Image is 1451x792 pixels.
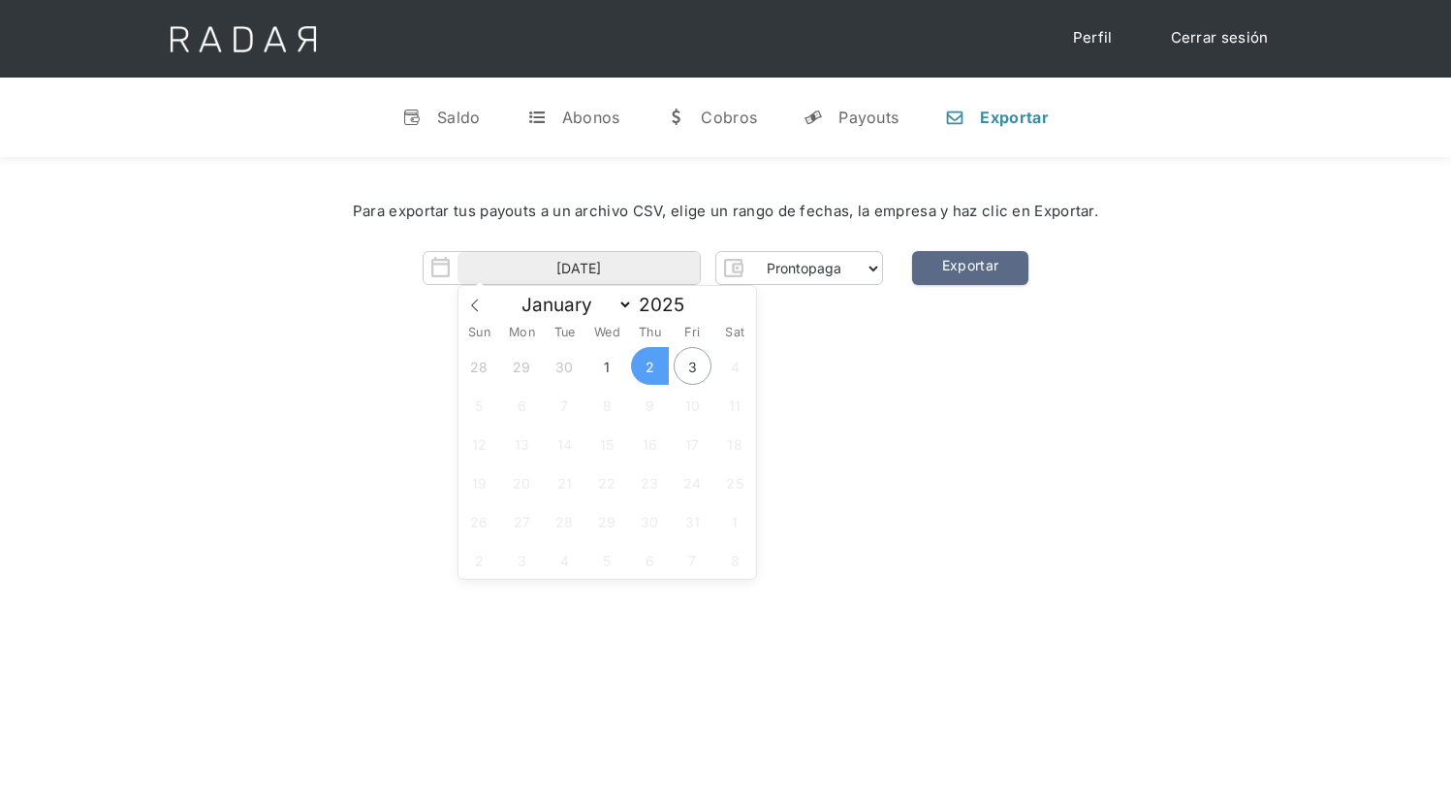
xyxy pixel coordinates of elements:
[588,386,626,424] span: October 8, 2025
[631,425,669,462] span: October 16, 2025
[546,463,584,501] span: October 21, 2025
[631,541,669,579] span: November 6, 2025
[512,293,633,317] select: Month
[631,347,669,385] span: October 2, 2025
[585,327,628,339] span: Wed
[701,108,757,127] div: Cobros
[716,347,754,385] span: October 4, 2025
[546,386,584,424] span: October 7, 2025
[460,541,498,579] span: November 2, 2025
[674,463,711,501] span: October 24, 2025
[716,502,754,540] span: November 1, 2025
[588,502,626,540] span: October 29, 2025
[671,327,713,339] span: Fri
[460,347,498,385] span: September 28, 2025
[716,463,754,501] span: October 25, 2025
[716,386,754,424] span: October 11, 2025
[674,541,711,579] span: November 7, 2025
[713,327,756,339] span: Sat
[460,502,498,540] span: October 26, 2025
[543,327,585,339] span: Tue
[716,541,754,579] span: November 8, 2025
[503,541,541,579] span: November 3, 2025
[674,347,711,385] span: October 3, 2025
[588,463,626,501] span: October 22, 2025
[546,425,584,462] span: October 14, 2025
[631,502,669,540] span: October 30, 2025
[716,425,754,462] span: October 18, 2025
[437,108,481,127] div: Saldo
[945,108,964,127] div: n
[980,108,1048,127] div: Exportar
[503,502,541,540] span: October 27, 2025
[588,347,626,385] span: October 1, 2025
[674,386,711,424] span: October 10, 2025
[503,347,541,385] span: September 29, 2025
[458,327,501,339] span: Sun
[674,502,711,540] span: October 31, 2025
[912,251,1028,285] a: Exportar
[58,201,1393,223] div: Para exportar tus payouts a un archivo CSV, elige un rango de fechas, la empresa y haz clic en Ex...
[674,425,711,462] span: October 17, 2025
[633,294,703,316] input: Year
[631,463,669,501] span: October 23, 2025
[804,108,823,127] div: y
[460,386,498,424] span: October 5, 2025
[460,425,498,462] span: October 12, 2025
[1054,19,1132,57] a: Perfil
[666,108,685,127] div: w
[503,425,541,462] span: October 13, 2025
[838,108,899,127] div: Payouts
[546,502,584,540] span: October 28, 2025
[546,347,584,385] span: September 30, 2025
[1151,19,1288,57] a: Cerrar sesión
[631,386,669,424] span: October 9, 2025
[423,251,883,285] form: Form
[588,425,626,462] span: October 15, 2025
[460,463,498,501] span: October 19, 2025
[628,327,671,339] span: Thu
[402,108,422,127] div: v
[546,541,584,579] span: November 4, 2025
[500,327,543,339] span: Mon
[588,541,626,579] span: November 5, 2025
[503,386,541,424] span: October 6, 2025
[562,108,620,127] div: Abonos
[503,463,541,501] span: October 20, 2025
[527,108,547,127] div: t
